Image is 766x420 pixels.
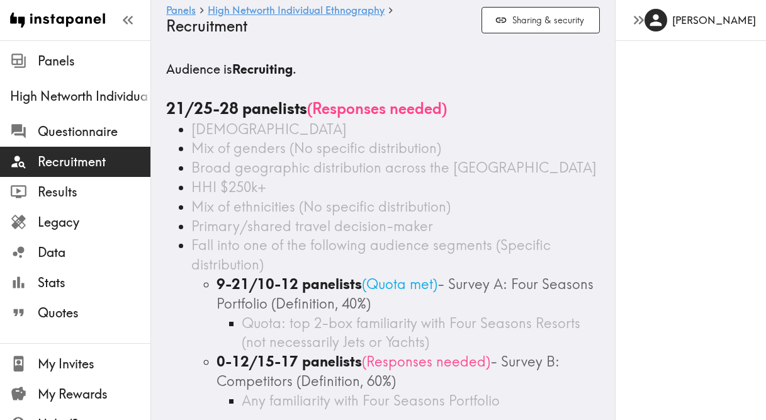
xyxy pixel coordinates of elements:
[166,5,196,17] a: Panels
[672,13,756,27] h6: [PERSON_NAME]
[191,178,266,196] span: HHI $250k+
[38,385,150,403] span: My Rewards
[362,353,490,370] span: ( Responses needed )
[217,275,594,312] span: - Survey A: Four Seasons Portfolio (Definition, 40%)
[191,236,551,273] span: Fall into one of the following audience segments (Specific distribution)
[10,88,150,105] span: High Networth Individual Ethnography
[166,60,600,78] h5: Audience is .
[38,123,150,140] span: Questionnaire
[191,159,597,176] span: Broad geographic distribution across the [GEOGRAPHIC_DATA]
[38,274,150,292] span: Stats
[38,355,150,373] span: My Invites
[191,217,433,235] span: Primary/shared travel decision-maker
[482,7,600,34] button: Sharing & security
[38,52,150,70] span: Panels
[38,183,150,201] span: Results
[307,99,447,118] span: ( Responses needed )
[217,275,362,293] b: 9-21/10-12 panelists
[217,353,362,370] b: 0-12/15-17 panelists
[242,392,500,409] span: Any familiarity with Four Seasons Portfolio
[38,153,150,171] span: Recruitment
[166,99,307,118] b: 21/25-28 panelists
[242,314,580,351] span: Quota: top 2-box familiarity with Four Seasons Resorts (not necessarily Jets or Yachts)
[38,244,150,261] span: Data
[191,120,347,138] span: [DEMOGRAPHIC_DATA]
[208,5,385,17] a: High Networth Individual Ethnography
[232,61,293,77] b: Recruiting
[362,275,437,293] span: ( Quota met )
[166,17,471,35] h4: Recruitment
[217,353,560,390] span: - Survey B: Competitors (Definition, 60%)
[191,198,451,215] span: Mix of ethnicities (No specific distribution)
[191,139,441,157] span: Mix of genders (No specific distribution)
[38,213,150,231] span: Legacy
[38,304,150,322] span: Quotes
